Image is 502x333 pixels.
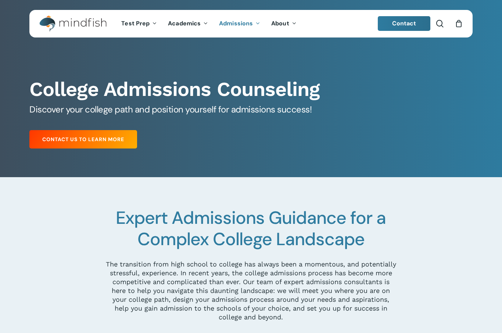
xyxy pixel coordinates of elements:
[29,104,312,115] span: Discover your college path and position yourself for admissions success!
[266,21,302,27] a: About
[116,21,162,27] a: Test Prep
[106,260,396,321] span: The transition from high school to college has always been a momentous, and potentially stressful...
[29,130,137,148] a: Contact Us to Learn More
[378,16,431,31] a: Contact
[455,19,463,28] a: Cart
[121,19,150,27] span: Test Prep
[392,19,416,27] span: Contact
[116,10,302,37] nav: Main Menu
[168,19,201,27] span: Academics
[162,21,214,27] a: Academics
[219,19,253,27] span: Admissions
[116,206,386,251] span: Expert Admissions Guidance for a Complex College Landscape
[214,21,266,27] a: Admissions
[29,78,320,101] b: College Admissions Counseling
[29,10,473,37] header: Main Menu
[271,19,289,27] span: About
[42,136,124,143] span: Contact Us to Learn More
